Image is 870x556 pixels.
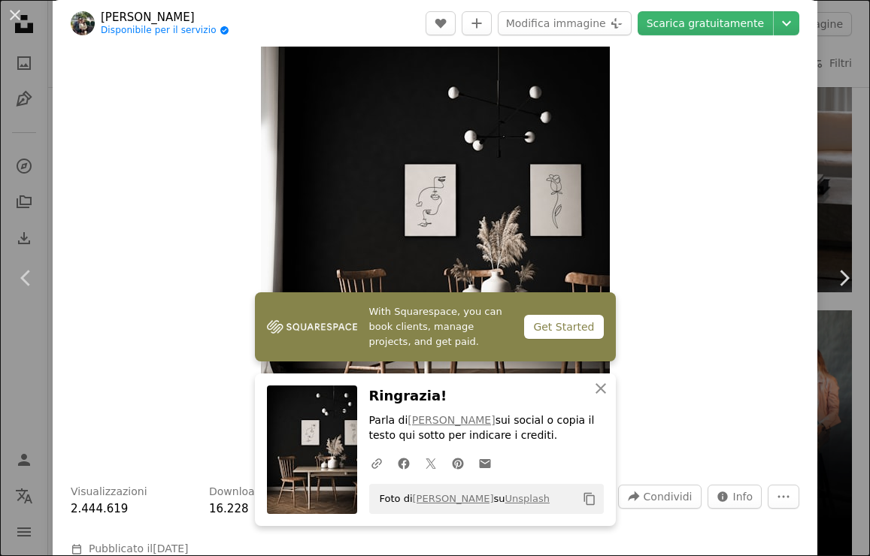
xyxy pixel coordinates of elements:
div: Get Started [524,315,603,339]
button: Altre azioni [768,485,799,509]
a: [PERSON_NAME] [413,493,494,504]
a: Condividi su Twitter [417,448,444,478]
a: [PERSON_NAME] [408,414,495,426]
p: Parla di sui social o copia il testo qui sotto per indicare i crediti. [369,413,604,443]
time: 16 ottobre 2021 alle ore 16:10:17 CEST [153,542,188,554]
h3: Download [209,485,262,500]
button: Scegli le dimensioni del download [774,11,799,35]
span: With Squarespace, you can book clients, manage projects, and get paid. [369,304,513,349]
span: Condividi [644,485,693,508]
img: Vai al profilo di Billy Jo Catbagan [71,11,95,35]
a: Scarica gratuitamente [638,11,773,35]
button: Mi piace [426,11,456,35]
a: [PERSON_NAME] [101,10,229,25]
button: Aggiungi alla Collezione [462,11,492,35]
h3: Ringrazia! [369,385,604,407]
img: file-1747939142011-51e5cc87e3c9 [267,316,357,338]
button: Modifica immagine [498,11,632,35]
a: Avanti [817,206,870,350]
a: Unsplash [505,493,550,504]
a: Condividi su Facebook [390,448,417,478]
img: una sedia in una stanza [261,31,610,467]
a: Disponibile per il servizio [101,25,229,37]
span: Pubblicato il [89,542,189,554]
a: Condividi per email [471,448,499,478]
h3: Visualizzazioni [71,485,147,500]
a: With Squarespace, you can book clients, manage projects, and get paid.Get Started [255,292,616,361]
span: 2.444.619 [71,502,128,515]
button: Ingrandisci questa immagine [261,31,610,467]
span: Info [733,485,753,508]
button: Statistiche su questa immagine [708,485,762,509]
span: Foto di su [372,487,550,511]
a: Condividi su Pinterest [444,448,471,478]
button: Condividi questa immagine [618,485,702,509]
button: Copia negli appunti [577,486,602,512]
span: 16.228 [209,502,249,515]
